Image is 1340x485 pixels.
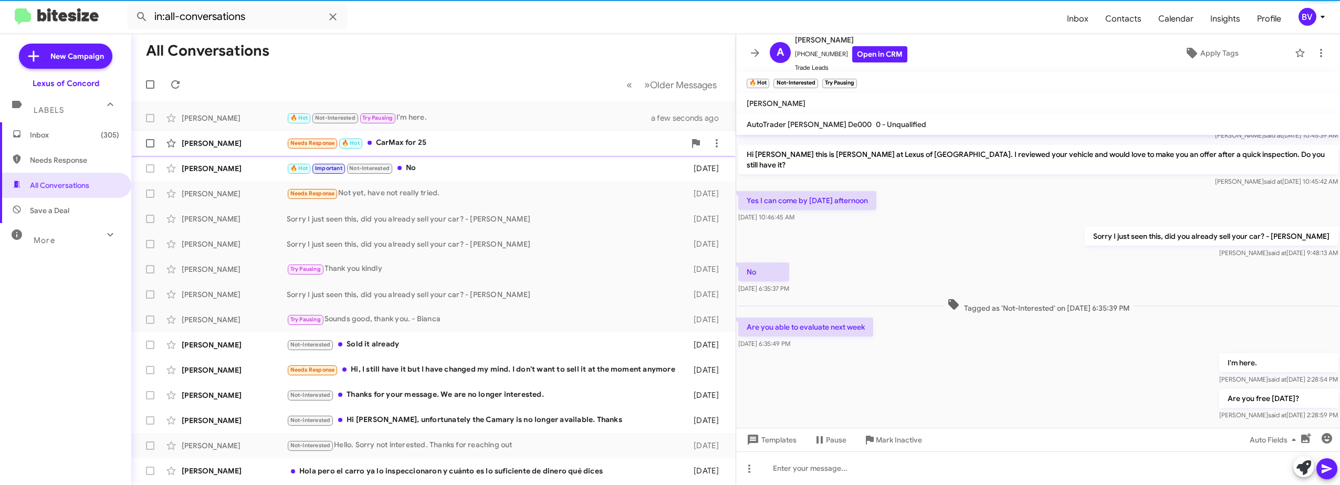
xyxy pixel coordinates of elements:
div: Hello. Sorry not interested. Thanks for reaching out [287,439,682,451]
button: Auto Fields [1241,430,1308,449]
span: Not-Interested [349,165,390,172]
div: Sorry I just seen this, did you already sell your car? - [PERSON_NAME] [287,214,682,224]
span: Not-Interested [315,114,355,121]
span: 🔥 Hot [290,114,308,121]
div: CarMax for 25 [287,137,685,149]
span: [DATE] 6:35:49 PM [738,340,790,347]
button: BV [1290,8,1328,26]
div: [PERSON_NAME] [182,138,287,149]
span: Not-Interested [290,392,331,398]
div: [PERSON_NAME] [182,113,287,123]
div: [PERSON_NAME] [182,264,287,275]
span: said at [1268,249,1286,257]
span: « [626,78,632,91]
div: Sounds good, thank you. - Bianca [287,313,682,325]
a: Profile [1249,4,1290,34]
span: All Conversations [30,180,89,191]
span: [PERSON_NAME] [DATE] 10:45:39 AM [1215,131,1338,139]
div: [DATE] [682,415,727,426]
span: said at [1268,411,1286,419]
span: Save a Deal [30,205,69,216]
small: 🔥 Hot [747,79,769,88]
span: Not-Interested [290,417,331,424]
span: AutoTrader [PERSON_NAME] De000 [747,120,872,129]
span: Auto Fields [1250,430,1300,449]
input: Search [127,4,348,29]
div: [DATE] [682,390,727,400]
div: Hi [PERSON_NAME], unfortunately the Camary is no longer available. Thanks [287,414,682,426]
a: Contacts [1097,4,1150,34]
div: [PERSON_NAME] [182,415,287,426]
a: Insights [1202,4,1249,34]
span: [PERSON_NAME] [DATE] 2:28:54 PM [1219,375,1338,383]
span: [PERSON_NAME] [795,34,907,46]
div: Sold it already [287,339,682,351]
span: [PERSON_NAME] [DATE] 2:28:59 PM [1219,411,1338,419]
span: Important [315,165,342,172]
span: Mark Inactive [876,430,922,449]
span: [PERSON_NAME] [DATE] 10:45:42 AM [1215,177,1338,185]
button: Apply Tags [1133,44,1290,62]
p: Yes I can come by [DATE] afternoon [738,191,876,210]
div: [PERSON_NAME] [182,340,287,350]
p: Are you able to evaluate next week [738,318,873,336]
button: Templates [736,430,805,449]
nav: Page navigation example [621,74,723,96]
div: [DATE] [682,440,727,451]
button: Previous [620,74,638,96]
div: [PERSON_NAME] [182,188,287,199]
span: Needs Response [290,190,335,197]
div: Thank you kindly [287,263,682,275]
span: Tagged as 'Not-Interested' on [DATE] 6:35:39 PM [943,298,1134,313]
div: [DATE] [682,214,727,224]
span: said at [1264,131,1282,139]
div: [DATE] [682,289,727,300]
span: More [34,236,55,245]
div: [PERSON_NAME] [182,239,287,249]
span: Labels [34,106,64,115]
span: A [777,44,784,61]
div: [PERSON_NAME] [182,314,287,325]
div: Sorry I just seen this, did you already sell your car? - [PERSON_NAME] [287,289,682,300]
p: Are you free [DATE]? [1219,389,1338,408]
div: [DATE] [682,163,727,174]
div: [PERSON_NAME] [182,163,287,174]
span: Try Pausing [362,114,393,121]
a: Open in CRM [852,46,907,62]
a: Inbox [1059,4,1097,34]
a: Calendar [1150,4,1202,34]
div: [PERSON_NAME] [182,214,287,224]
div: [PERSON_NAME] [182,365,287,375]
span: Not-Interested [290,341,331,348]
span: Older Messages [650,79,717,91]
small: Try Pausing [822,79,857,88]
div: [DATE] [682,239,727,249]
span: Needs Response [290,366,335,373]
span: 0 - Unqualified [876,120,926,129]
div: Thanks for your message. We are no longer interested. [287,389,682,401]
p: No [738,262,789,281]
span: [PERSON_NAME] [747,99,805,108]
span: said at [1264,177,1282,185]
span: 🔥 Hot [290,165,308,172]
span: [PERSON_NAME] [DATE] 9:48:13 AM [1219,249,1338,257]
div: [DATE] [682,188,727,199]
span: » [644,78,650,91]
span: said at [1268,375,1286,383]
div: Lexus of Concord [33,78,99,89]
h1: All Conversations [146,43,269,59]
p: I'm here. [1219,353,1338,372]
p: Hi [PERSON_NAME] this is [PERSON_NAME] at Lexus of [GEOGRAPHIC_DATA]. I reviewed your vehicle and... [738,145,1338,174]
span: (305) [101,130,119,140]
span: Not-Interested [290,442,331,449]
div: a few seconds ago [664,113,727,123]
span: [DATE] 10:46:45 AM [738,213,794,221]
p: Sorry I just seen this, did you already sell your car? - [PERSON_NAME] [1085,227,1338,246]
span: Inbox [30,130,119,140]
span: 🔥 Hot [342,140,360,146]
